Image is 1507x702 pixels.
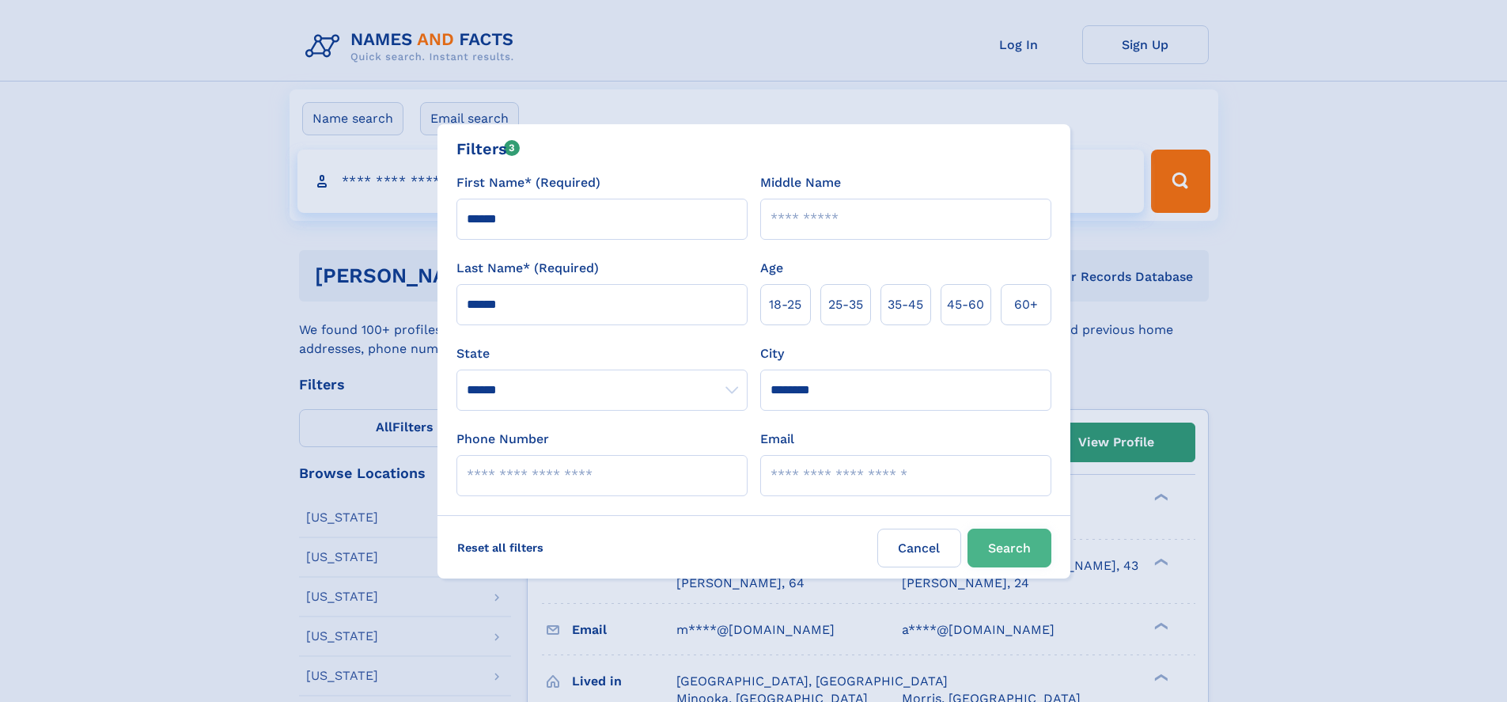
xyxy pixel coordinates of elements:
[769,295,801,314] span: 18‑25
[456,137,521,161] div: Filters
[760,344,784,363] label: City
[456,173,600,192] label: First Name* (Required)
[760,173,841,192] label: Middle Name
[828,295,863,314] span: 25‑35
[1014,295,1038,314] span: 60+
[447,529,554,567] label: Reset all filters
[456,430,549,449] label: Phone Number
[760,430,794,449] label: Email
[456,344,748,363] label: State
[456,259,599,278] label: Last Name* (Required)
[760,259,783,278] label: Age
[947,295,984,314] span: 45‑60
[877,529,961,567] label: Cancel
[888,295,923,314] span: 35‑45
[967,529,1051,567] button: Search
